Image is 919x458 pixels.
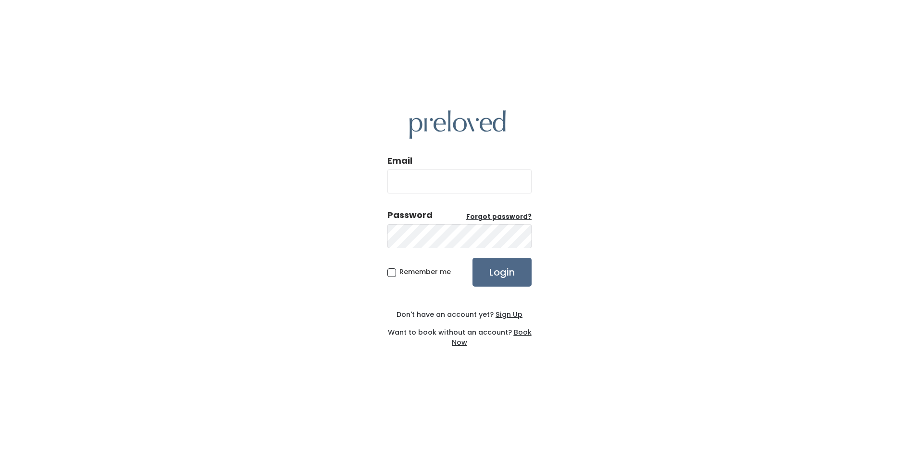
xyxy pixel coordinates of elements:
span: Remember me [399,267,451,277]
img: preloved logo [410,110,506,139]
input: Login [472,258,532,287]
div: Password [387,209,433,221]
a: Book Now [452,327,532,347]
div: Want to book without an account? [387,320,532,348]
label: Email [387,155,412,167]
div: Don't have an account yet? [387,310,532,320]
u: Sign Up [496,310,522,319]
u: Forgot password? [466,212,532,221]
a: Sign Up [494,310,522,319]
a: Forgot password? [466,212,532,222]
